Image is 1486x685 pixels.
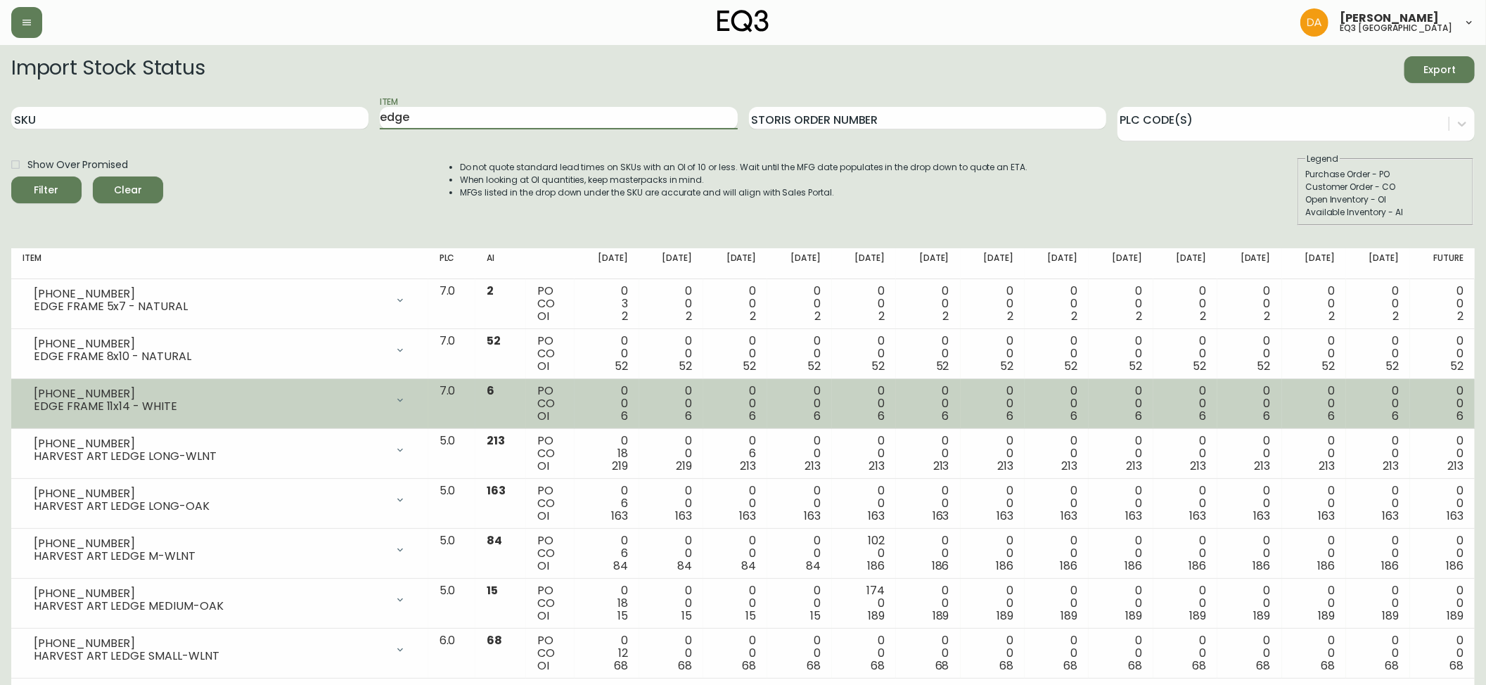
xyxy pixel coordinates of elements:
[972,285,1013,323] div: 0 0
[487,333,501,349] span: 52
[1383,508,1399,524] span: 163
[843,385,885,423] div: 0 0
[1200,308,1206,324] span: 2
[1036,584,1077,622] div: 0 0
[1254,508,1271,524] span: 163
[997,608,1013,624] span: 189
[1189,508,1206,524] span: 163
[715,634,756,672] div: 0 0
[1229,435,1270,473] div: 0 0
[715,485,756,523] div: 0 0
[878,408,885,424] span: 6
[907,485,949,523] div: 0 0
[1404,56,1475,83] button: Export
[703,248,767,279] th: [DATE]
[843,485,885,523] div: 0 0
[34,550,386,563] div: HARVEST ART LEDGE M-WLNT
[1100,584,1141,622] div: 0 0
[34,500,386,513] div: HARVEST ART LEDGE LONG-OAK
[1317,558,1335,574] span: 186
[1000,358,1013,374] span: 52
[1318,608,1335,624] span: 189
[1193,358,1206,374] span: 52
[1357,285,1399,323] div: 0 0
[869,458,885,474] span: 213
[537,335,564,373] div: PO CO
[1254,608,1271,624] span: 189
[679,358,692,374] span: 52
[1036,285,1077,323] div: 0 0
[896,248,960,279] th: [DATE]
[1165,435,1206,473] div: 0 0
[651,584,692,622] div: 0 0
[972,634,1013,672] div: 0 0
[460,186,1028,199] li: MFGs listed in the drop down under the SKU are accurate and will align with Sales Portal.
[1264,408,1271,424] span: 6
[779,584,820,622] div: 0 0
[1293,584,1335,622] div: 0 0
[537,385,564,423] div: PO CO
[715,584,756,622] div: 0 0
[1065,358,1078,374] span: 52
[639,248,703,279] th: [DATE]
[1100,435,1141,473] div: 0 0
[871,358,885,374] span: 52
[1300,8,1328,37] img: dd1a7e8db21a0ac8adbf82b84ca05374
[1340,13,1439,24] span: [PERSON_NAME]
[428,629,475,679] td: 6.0
[843,634,885,672] div: 0 0
[651,435,692,473] div: 0 0
[34,388,386,400] div: [PHONE_NUMBER]
[651,634,692,672] div: 0 0
[586,385,627,423] div: 0 0
[1321,358,1335,374] span: 52
[1421,584,1463,622] div: 0 0
[1100,485,1141,523] div: 0 0
[487,283,494,299] span: 2
[34,587,386,600] div: [PHONE_NUMBER]
[537,534,564,572] div: PO CO
[779,385,820,423] div: 0 0
[428,329,475,379] td: 7.0
[746,608,757,624] span: 15
[972,534,1013,572] div: 0 0
[487,482,506,499] span: 163
[1190,458,1206,474] span: 213
[460,161,1028,174] li: Do not quote standard lead times on SKUs with an OI of 10 or less. Wait until the MFG date popula...
[1305,168,1466,181] div: Purchase Order - PO
[23,634,417,665] div: [PHONE_NUMBER]HARVEST ART LEDGE SMALL-WLNT
[681,608,692,624] span: 15
[23,285,417,316] div: [PHONE_NUMBER]EDGE FRAME 5x7 - NATURAL
[932,558,949,574] span: 186
[843,584,885,622] div: 174 0
[586,435,627,473] div: 0 18
[1129,358,1142,374] span: 52
[1328,308,1335,324] span: 2
[34,450,386,463] div: HARVEST ART LEDGE LONG-WLNT
[1293,634,1335,672] div: 0 0
[487,433,505,449] span: 213
[843,534,885,572] div: 102 0
[1385,358,1399,374] span: 52
[1071,308,1077,324] span: 2
[868,508,885,524] span: 163
[1189,608,1206,624] span: 189
[1061,608,1078,624] span: 189
[1125,558,1142,574] span: 186
[1450,358,1463,374] span: 52
[1264,308,1271,324] span: 2
[537,485,564,523] div: PO CO
[1036,634,1077,672] div: 0 0
[586,485,627,523] div: 0 6
[933,508,949,524] span: 163
[1006,408,1013,424] span: 6
[1346,248,1410,279] th: [DATE]
[34,350,386,363] div: EDGE FRAME 8x10 - NATURAL
[622,308,628,324] span: 2
[104,181,152,199] span: Clear
[34,437,386,450] div: [PHONE_NUMBER]
[807,358,821,374] span: 52
[1165,534,1206,572] div: 0 0
[814,408,821,424] span: 6
[537,558,549,574] span: OI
